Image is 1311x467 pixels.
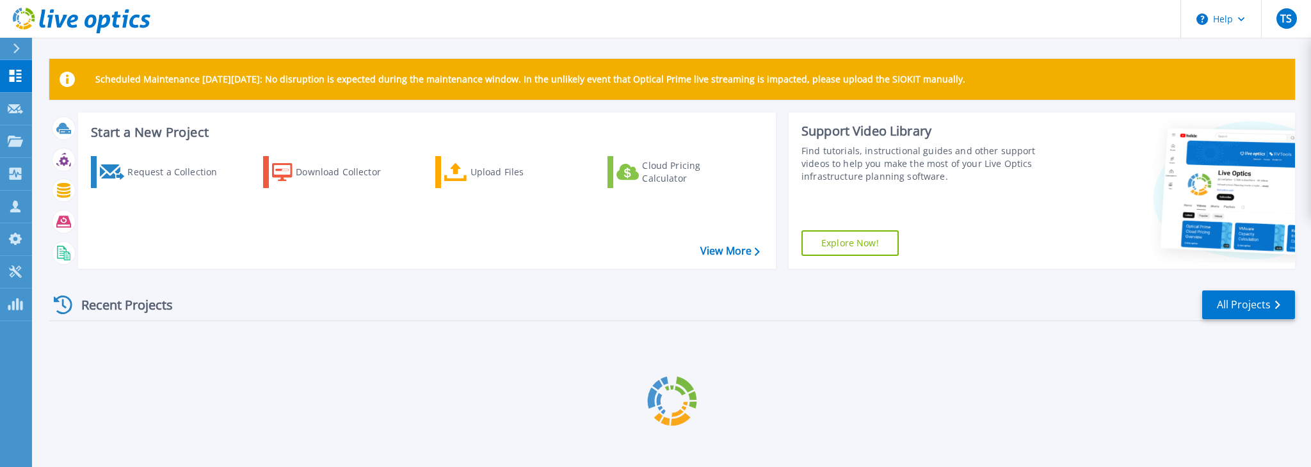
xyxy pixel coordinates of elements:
[49,289,190,321] div: Recent Projects
[91,125,759,139] h3: Start a New Project
[471,159,573,185] div: Upload Files
[801,145,1061,183] div: Find tutorials, instructional guides and other support videos to help you make the most of your L...
[1280,13,1292,24] span: TS
[1202,290,1295,319] a: All Projects
[700,245,760,257] a: View More
[95,74,965,84] p: Scheduled Maintenance [DATE][DATE]: No disruption is expected during the maintenance window. In t...
[91,156,234,188] a: Request a Collection
[801,230,899,256] a: Explore Now!
[127,159,230,185] div: Request a Collection
[607,156,750,188] a: Cloud Pricing Calculator
[296,159,398,185] div: Download Collector
[642,159,744,185] div: Cloud Pricing Calculator
[263,156,406,188] a: Download Collector
[801,123,1061,139] div: Support Video Library
[435,156,578,188] a: Upload Files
